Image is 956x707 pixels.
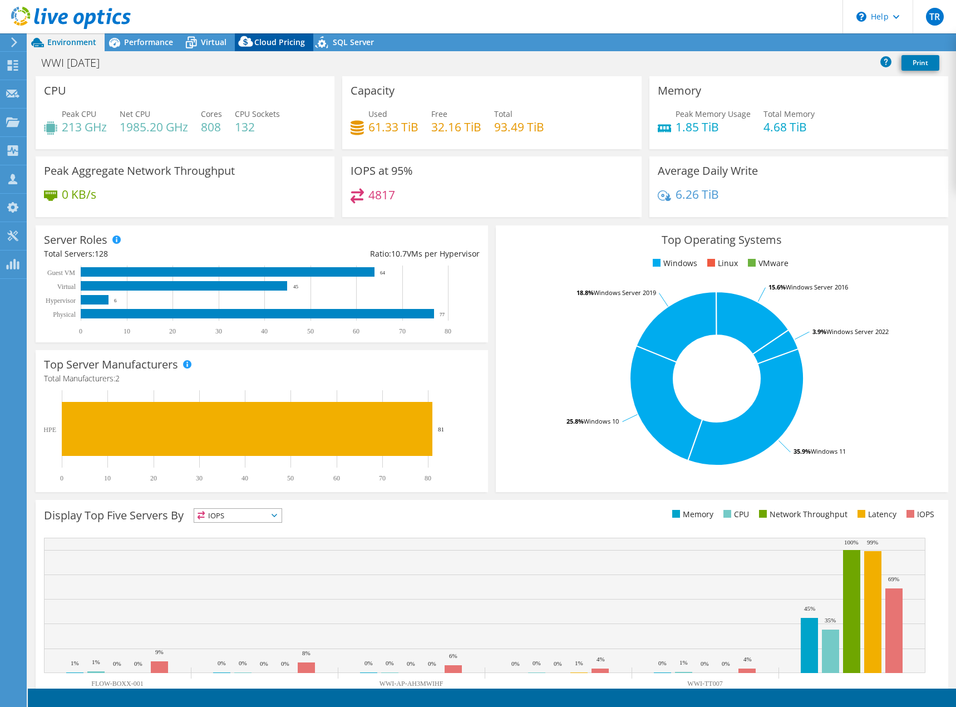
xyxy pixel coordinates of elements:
[262,248,479,260] div: Ratio: VMs per Hypervisor
[351,85,395,97] h3: Capacity
[576,288,594,297] tspan: 18.8%
[44,165,235,177] h3: Peak Aggregate Network Throughput
[745,257,789,269] li: VMware
[440,312,445,317] text: 77
[201,109,222,119] span: Cores
[676,188,719,200] h4: 6.26 TiB
[150,474,157,482] text: 20
[445,327,451,335] text: 80
[368,189,395,201] h4: 4817
[235,109,280,119] span: CPU Sockets
[380,680,443,688] text: WWI-AP-AH3MWIHF
[679,659,688,666] text: 1%
[391,248,407,259] span: 10.7
[201,121,222,133] h4: 808
[194,509,282,522] span: IOPS
[438,426,444,433] text: 81
[721,508,749,521] li: CPU
[425,474,431,482] text: 80
[62,188,96,200] h4: 0 KB/s
[812,327,826,336] tspan: 3.9%
[120,109,150,119] span: Net CPU
[566,417,584,425] tspan: 25.8%
[114,298,117,303] text: 6
[575,660,583,666] text: 1%
[904,508,934,521] li: IOPS
[261,327,268,335] text: 40
[428,660,436,667] text: 0%
[254,37,305,47] span: Cloud Pricing
[855,508,896,521] li: Latency
[669,508,713,521] li: Memory
[804,605,815,612] text: 45%
[786,283,848,291] tspan: Windows Server 2016
[36,57,117,69] h1: WWI [DATE]
[242,474,248,482] text: 40
[215,327,222,335] text: 30
[44,234,107,246] h3: Server Roles
[44,359,178,371] h3: Top Server Manufacturers
[594,288,656,297] tspan: Windows Server 2019
[368,109,387,119] span: Used
[169,327,176,335] text: 20
[901,55,939,71] a: Print
[91,680,143,688] text: FLOW-BOXX-001
[811,447,846,455] tspan: Windows 11
[287,474,294,482] text: 50
[353,327,359,335] text: 60
[57,283,76,291] text: Virtual
[743,656,752,662] text: 4%
[494,109,513,119] span: Total
[658,85,701,97] h3: Memory
[47,269,75,277] text: Guest VM
[704,257,738,269] li: Linux
[399,327,406,335] text: 70
[47,37,96,47] span: Environment
[120,121,188,133] h4: 1985.20 GHz
[218,660,226,666] text: 0%
[676,121,751,133] h4: 1.85 TiB
[124,37,173,47] span: Performance
[293,284,299,289] text: 45
[431,109,447,119] span: Free
[201,37,226,47] span: Virtual
[155,649,164,655] text: 9%
[260,660,268,667] text: 0%
[449,652,457,659] text: 6%
[867,539,878,546] text: 99%
[281,660,289,667] text: 0%
[134,660,142,667] text: 0%
[60,474,63,482] text: 0
[554,660,562,667] text: 0%
[407,660,415,667] text: 0%
[351,165,413,177] h3: IOPS at 95%
[597,656,605,662] text: 4%
[794,447,811,455] tspan: 35.9%
[333,37,374,47] span: SQL Server
[687,680,722,688] text: WWI-TT007
[43,426,56,434] text: HPE
[235,121,280,133] h4: 132
[844,539,859,546] text: 100%
[44,85,66,97] h3: CPU
[533,660,541,666] text: 0%
[584,417,619,425] tspan: Windows 10
[768,283,786,291] tspan: 15.6%
[124,327,130,335] text: 10
[92,659,100,665] text: 1%
[239,660,247,666] text: 0%
[196,474,203,482] text: 30
[722,660,730,667] text: 0%
[676,109,751,119] span: Peak Memory Usage
[431,121,481,133] h4: 32.16 TiB
[333,474,340,482] text: 60
[302,650,311,656] text: 8%
[856,12,866,22] svg: \n
[379,474,386,482] text: 70
[494,121,544,133] h4: 93.49 TiB
[658,165,758,177] h3: Average Daily Write
[756,508,847,521] li: Network Throughput
[46,297,76,305] text: Hypervisor
[763,121,815,133] h4: 4.68 TiB
[763,109,815,119] span: Total Memory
